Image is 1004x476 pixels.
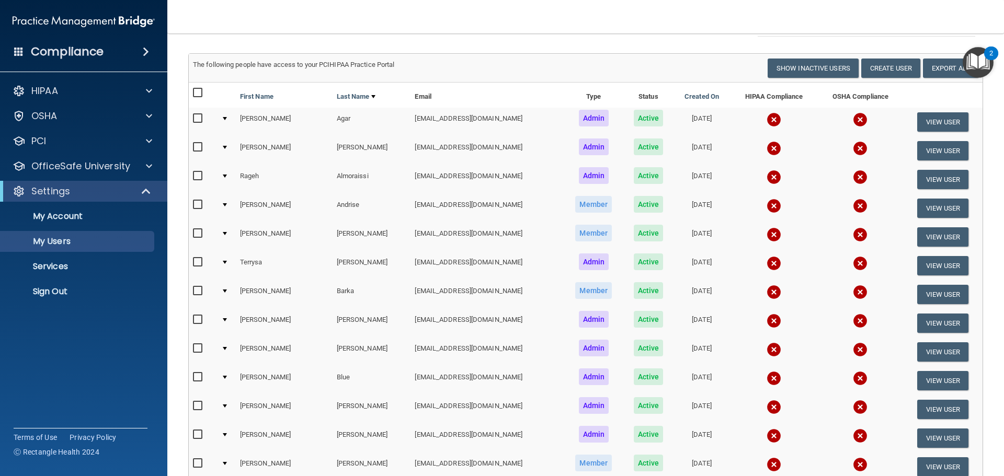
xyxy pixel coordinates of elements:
[767,285,781,299] img: cross.ca9f0e7f.svg
[13,85,152,97] a: HIPAA
[634,225,664,241] span: Active
[917,170,969,189] button: View User
[853,256,868,271] img: cross.ca9f0e7f.svg
[634,138,664,155] span: Active
[579,253,609,270] span: Admin
[236,251,333,280] td: Terrysa
[674,223,730,251] td: [DATE]
[674,251,730,280] td: [DATE]
[7,211,150,222] p: My Account
[634,368,664,385] span: Active
[31,44,104,59] h4: Compliance
[13,110,152,122] a: OSHA
[410,395,564,424] td: [EMAIL_ADDRESS][DOMAIN_NAME]
[853,371,868,386] img: cross.ca9f0e7f.svg
[767,428,781,443] img: cross.ca9f0e7f.svg
[333,223,411,251] td: [PERSON_NAME]
[333,108,411,136] td: Agar
[989,53,993,67] div: 2
[333,309,411,338] td: [PERSON_NAME]
[963,47,994,78] button: Open Resource Center, 2 new notifications
[623,83,674,108] th: Status
[767,199,781,213] img: cross.ca9f0e7f.svg
[634,311,664,328] span: Active
[917,112,969,132] button: View User
[634,455,664,471] span: Active
[674,338,730,366] td: [DATE]
[575,225,612,241] span: Member
[579,311,609,328] span: Admin
[579,368,609,385] span: Admin
[767,342,781,357] img: cross.ca9f0e7f.svg
[236,108,333,136] td: [PERSON_NAME]
[7,236,150,247] p: My Users
[193,61,395,68] span: The following people have access to your PCIHIPAA Practice Portal
[767,457,781,472] img: cross.ca9f0e7f.svg
[579,138,609,155] span: Admin
[767,227,781,242] img: cross.ca9f0e7f.svg
[410,424,564,452] td: [EMAIL_ADDRESS][DOMAIN_NAME]
[410,194,564,223] td: [EMAIL_ADDRESS][DOMAIN_NAME]
[674,108,730,136] td: [DATE]
[674,366,730,395] td: [DATE]
[917,227,969,247] button: View User
[768,59,859,78] button: Show Inactive Users
[31,185,70,198] p: Settings
[410,309,564,338] td: [EMAIL_ADDRESS][DOMAIN_NAME]
[917,400,969,419] button: View User
[575,282,612,299] span: Member
[917,428,969,448] button: View User
[818,83,903,108] th: OSHA Compliance
[13,160,152,172] a: OfficeSafe University
[13,11,155,32] img: PMB logo
[240,90,273,103] a: First Name
[410,223,564,251] td: [EMAIL_ADDRESS][DOMAIN_NAME]
[853,285,868,299] img: cross.ca9f0e7f.svg
[923,59,978,78] a: Export All
[236,338,333,366] td: [PERSON_NAME]
[333,194,411,223] td: Andrise
[767,170,781,184] img: cross.ca9f0e7f.svg
[31,85,58,97] p: HIPAA
[767,400,781,414] img: cross.ca9f0e7f.svg
[674,309,730,338] td: [DATE]
[634,426,664,443] span: Active
[333,424,411,452] td: [PERSON_NAME]
[917,342,969,362] button: View User
[634,253,664,270] span: Active
[861,59,920,78] button: Create User
[7,261,150,272] p: Services
[236,366,333,395] td: [PERSON_NAME]
[853,141,868,156] img: cross.ca9f0e7f.svg
[564,83,623,108] th: Type
[917,199,969,218] button: View User
[767,371,781,386] img: cross.ca9f0e7f.svg
[853,199,868,213] img: cross.ca9f0e7f.svg
[634,282,664,299] span: Active
[410,165,564,194] td: [EMAIL_ADDRESS][DOMAIN_NAME]
[767,256,781,271] img: cross.ca9f0e7f.svg
[674,280,730,309] td: [DATE]
[674,395,730,424] td: [DATE]
[333,338,411,366] td: [PERSON_NAME]
[236,165,333,194] td: Rageh
[13,185,152,198] a: Settings
[410,136,564,165] td: [EMAIL_ADDRESS][DOMAIN_NAME]
[13,135,152,147] a: PCI
[674,194,730,223] td: [DATE]
[767,314,781,328] img: cross.ca9f0e7f.svg
[31,160,130,172] p: OfficeSafe University
[333,136,411,165] td: [PERSON_NAME]
[410,280,564,309] td: [EMAIL_ADDRESS][DOMAIN_NAME]
[579,397,609,414] span: Admin
[634,340,664,356] span: Active
[634,167,664,184] span: Active
[14,447,99,457] span: Ⓒ Rectangle Health 2024
[684,90,719,103] a: Created On
[410,338,564,366] td: [EMAIL_ADDRESS][DOMAIN_NAME]
[853,342,868,357] img: cross.ca9f0e7f.svg
[579,340,609,356] span: Admin
[853,112,868,127] img: cross.ca9f0e7f.svg
[410,83,564,108] th: Email
[674,165,730,194] td: [DATE]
